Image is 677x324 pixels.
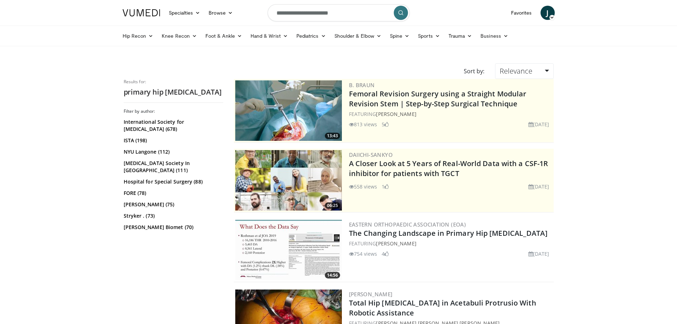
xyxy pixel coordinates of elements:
[541,6,555,20] a: J
[382,250,389,257] li: 4
[246,29,292,43] a: Hand & Wrist
[325,202,340,209] span: 06:25
[235,80,342,141] a: 13:43
[204,6,237,20] a: Browse
[124,160,221,174] a: [MEDICAL_DATA] Society In [GEOGRAPHIC_DATA] (111)
[124,212,221,219] a: Stryker . (73)
[382,183,389,190] li: 1
[507,6,536,20] a: Favorites
[124,137,221,144] a: ISTA (198)
[495,63,553,79] a: Relevance
[386,29,414,43] a: Spine
[235,150,342,211] a: 06:25
[500,66,532,76] span: Relevance
[124,148,221,155] a: NYU Langone (112)
[476,29,512,43] a: Business
[118,29,158,43] a: Hip Recon
[325,272,340,278] span: 14:56
[349,228,548,238] a: The Changing Landscape in Primary Hip [MEDICAL_DATA]
[201,29,246,43] a: Foot & Ankle
[349,89,527,108] a: Femoral Revision Surgery using a Straight Modular Revision Stem | Step-by-Step Surgical Technique
[414,29,444,43] a: Sports
[124,190,221,197] a: FORE (78)
[349,121,377,128] li: 813 views
[528,183,549,190] li: [DATE]
[235,150,342,211] img: 93c22cae-14d1-47f0-9e4a-a244e824b022.png.300x170_q85_crop-smart_upscale.jpg
[124,201,221,208] a: [PERSON_NAME] (75)
[157,29,201,43] a: Knee Recon
[235,220,342,280] a: 14:56
[458,63,490,79] div: Sort by:
[292,29,330,43] a: Pediatrics
[124,79,223,85] p: Results for:
[330,29,386,43] a: Shoulder & Elbow
[124,224,221,231] a: [PERSON_NAME] Biomet (70)
[235,80,342,141] img: 4275ad52-8fa6-4779-9598-00e5d5b95857.300x170_q85_crop-smart_upscale.jpg
[376,240,416,247] a: [PERSON_NAME]
[444,29,477,43] a: Trauma
[349,221,466,228] a: Eastern Orthopaedic Association (EOA)
[325,133,340,139] span: 13:43
[349,250,377,257] li: 754 views
[124,178,221,185] a: Hospital for Special Surgery (88)
[123,9,160,16] img: VuMedi Logo
[349,159,548,178] a: A Closer Look at 5 Years of Real-World Data with a CSF-1R inhibitor for patients with TGCT
[349,81,375,89] a: B. Braun
[349,110,552,118] div: FEATURING
[349,298,536,318] a: Total Hip [MEDICAL_DATA] in Acetabuli Protrusio With Robotic Assistance
[349,151,393,158] a: Daiichi-Sankyo
[349,240,552,247] div: FEATURING
[165,6,205,20] a: Specialties
[376,111,416,117] a: [PERSON_NAME]
[349,183,377,190] li: 558 views
[528,121,549,128] li: [DATE]
[382,121,389,128] li: 5
[235,220,342,280] img: b20f1769-2f09-4cdb-918b-8cf50302ba43.300x170_q85_crop-smart_upscale.jpg
[124,108,223,114] h3: Filter by author:
[268,4,410,21] input: Search topics, interventions
[124,87,223,97] h2: primary hip [MEDICAL_DATA]
[124,118,221,133] a: International Society for [MEDICAL_DATA] (678)
[349,291,393,298] a: [PERSON_NAME]
[528,250,549,257] li: [DATE]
